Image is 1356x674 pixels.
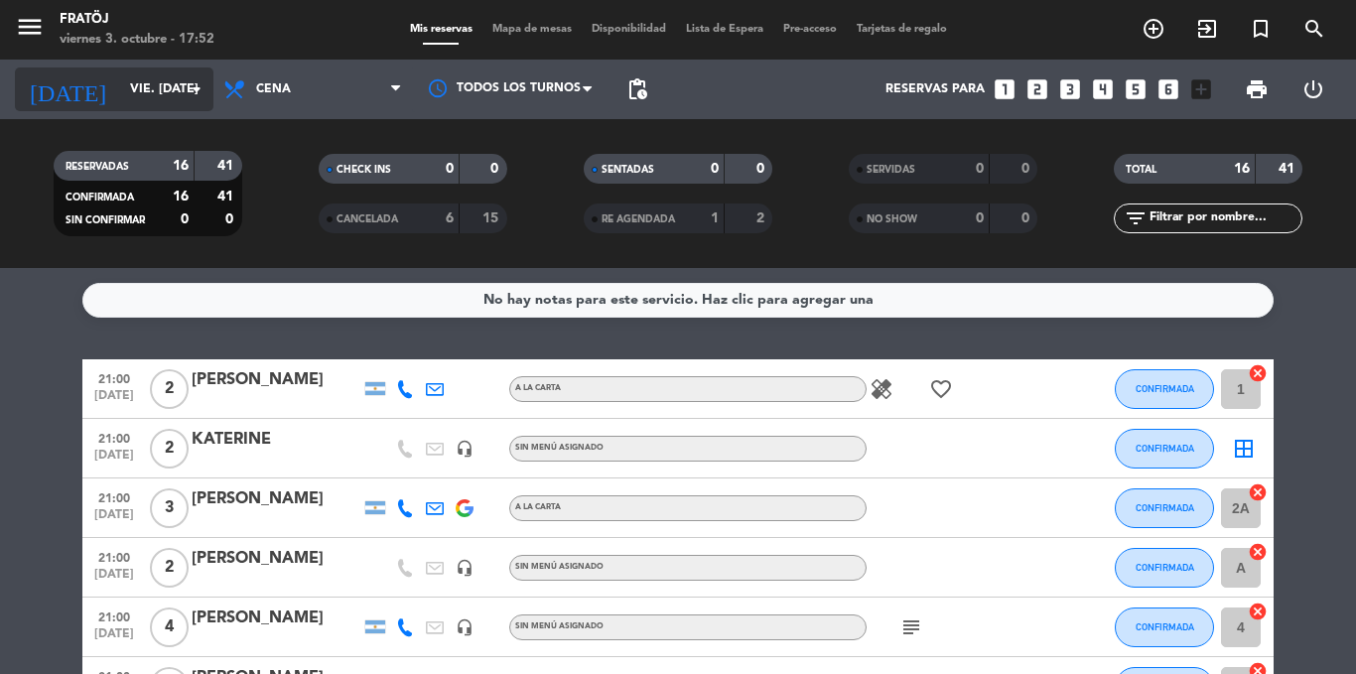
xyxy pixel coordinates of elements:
i: [DATE] [15,67,120,111]
span: CONFIRMADA [1136,621,1194,632]
span: TOTAL [1126,165,1156,175]
span: 21:00 [89,485,139,508]
span: pending_actions [625,77,649,101]
span: [DATE] [89,568,139,591]
span: A LA CARTA [515,384,561,392]
span: Sin menú asignado [515,622,604,630]
span: Cena [256,82,291,96]
span: Disponibilidad [582,24,676,35]
strong: 0 [976,162,984,176]
span: CANCELADA [337,214,398,224]
button: CONFIRMADA [1115,488,1214,528]
i: headset_mic [456,618,474,636]
strong: 1 [711,211,719,225]
strong: 16 [173,159,189,173]
strong: 6 [446,211,454,225]
strong: 41 [217,190,237,203]
strong: 16 [173,190,189,203]
div: [PERSON_NAME] [192,606,360,631]
strong: 0 [1021,211,1033,225]
span: RESERVADAS [66,162,129,172]
i: looks_4 [1090,76,1116,102]
div: No hay notas para este servicio. Haz clic para agregar una [483,289,874,312]
span: CONFIRMADA [1136,443,1194,454]
div: [PERSON_NAME] [192,486,360,512]
strong: 41 [217,159,237,173]
span: 2 [150,548,189,588]
div: Fratöj [60,10,214,30]
span: [DATE] [89,389,139,412]
span: CHECK INS [337,165,391,175]
span: NO SHOW [867,214,917,224]
span: print [1245,77,1269,101]
i: healing [870,377,893,401]
span: [DATE] [89,627,139,650]
i: add_circle_outline [1142,17,1165,41]
span: 2 [150,429,189,469]
span: Mapa de mesas [482,24,582,35]
span: [DATE] [89,449,139,472]
input: Filtrar por nombre... [1148,207,1301,229]
strong: 0 [756,162,768,176]
span: 2 [150,369,189,409]
i: border_all [1232,437,1256,461]
span: CONFIRMADA [1136,383,1194,394]
i: cancel [1248,602,1268,621]
span: Tarjetas de regalo [847,24,957,35]
span: 4 [150,607,189,647]
i: menu [15,12,45,42]
i: looks_one [992,76,1017,102]
span: 21:00 [89,545,139,568]
strong: 2 [756,211,768,225]
span: SENTADAS [602,165,654,175]
i: search [1302,17,1326,41]
span: Sin menú asignado [515,444,604,452]
span: 21:00 [89,605,139,627]
button: menu [15,12,45,49]
span: SIN CONFIRMAR [66,215,145,225]
i: cancel [1248,482,1268,502]
strong: 0 [490,162,502,176]
strong: 0 [1021,162,1033,176]
i: arrow_drop_down [185,77,208,101]
i: power_settings_new [1301,77,1325,101]
span: 3 [150,488,189,528]
div: LOG OUT [1285,60,1341,119]
button: CONFIRMADA [1115,369,1214,409]
strong: 16 [1234,162,1250,176]
strong: 15 [482,211,502,225]
i: headset_mic [456,440,474,458]
i: filter_list [1124,206,1148,230]
span: SERVIDAS [867,165,915,175]
div: [PERSON_NAME] [192,546,360,572]
span: Sin menú asignado [515,563,604,571]
button: CONFIRMADA [1115,607,1214,647]
i: subject [899,615,923,639]
span: Mis reservas [400,24,482,35]
strong: 41 [1279,162,1298,176]
span: 21:00 [89,426,139,449]
i: add_box [1188,76,1214,102]
span: CONFIRMADA [1136,502,1194,513]
div: KATERINE [192,427,360,453]
strong: 0 [711,162,719,176]
i: cancel [1248,363,1268,383]
img: google-logo.png [456,499,474,517]
i: exit_to_app [1195,17,1219,41]
span: Pre-acceso [773,24,847,35]
strong: 0 [976,211,984,225]
i: cancel [1248,542,1268,562]
span: Lista de Espera [676,24,773,35]
span: Reservas para [885,82,985,96]
i: headset_mic [456,559,474,577]
span: CONFIRMADA [66,193,134,202]
span: RE AGENDADA [602,214,675,224]
span: 21:00 [89,366,139,389]
i: looks_6 [1155,76,1181,102]
i: looks_5 [1123,76,1149,102]
button: CONFIRMADA [1115,429,1214,469]
i: favorite_border [929,377,953,401]
i: looks_two [1024,76,1050,102]
i: turned_in_not [1249,17,1273,41]
span: CONFIRMADA [1136,562,1194,573]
